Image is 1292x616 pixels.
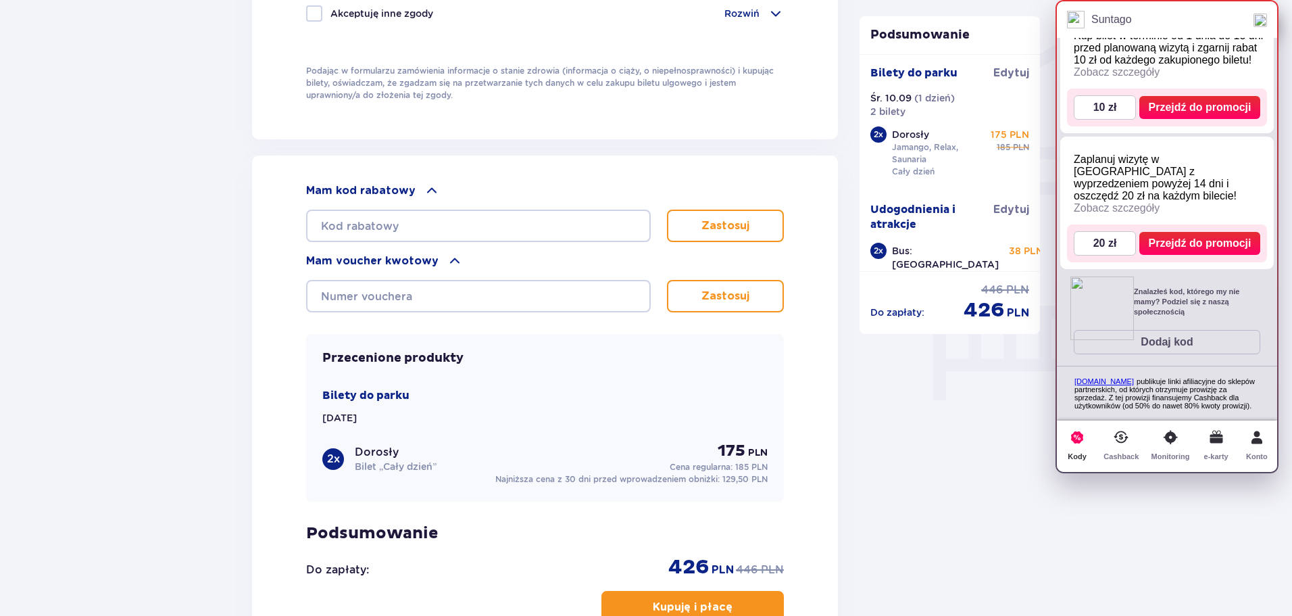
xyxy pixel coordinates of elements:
[997,141,1010,153] p: 185
[701,218,749,233] p: Zastosuj
[322,388,409,403] p: Bilety do parku
[1007,306,1029,321] p: PLN
[355,460,437,473] p: Bilet „Cały dzień”
[736,563,758,577] p: 446
[1009,244,1043,258] p: 38 PLN
[322,350,464,366] p: Przecenione produkty
[306,563,369,577] p: Do zapłaty :
[653,600,732,615] p: Kupuję i płacę
[735,462,768,472] span: 185 PLN
[1013,141,1029,153] p: PLN
[495,473,768,485] p: Najniższa cena z 30 dni przed wprowadzeniem obniżki:
[870,306,924,319] p: Do zapłaty :
[870,126,887,143] div: 2 x
[991,128,1029,141] p: 175 PLN
[722,474,768,484] span: 129,50 PLN
[870,105,905,118] p: 2 bilety
[322,411,357,425] p: [DATE]
[870,66,958,80] p: Bilety do parku
[667,210,784,242] button: Zastosuj
[964,298,1004,323] p: 426
[670,461,768,473] p: Cena regularna:
[1006,283,1029,298] p: PLN
[860,27,1041,43] p: Podsumowanie
[322,448,344,470] div: 2 x
[993,66,1029,80] a: Edytuj
[870,91,912,105] p: Śr. 10.09
[306,280,651,312] input: Numer vouchera
[667,280,784,312] button: Zastosuj
[870,243,887,259] div: 2 x
[712,563,734,577] p: PLN
[355,445,399,460] p: Dorosły
[306,65,784,101] p: Podając w formularzu zamówienia informacje o stanie zdrowia (informacja o ciąży, o niepełnosprawn...
[892,244,999,325] p: Bus: [GEOGRAPHIC_DATA] - [GEOGRAPHIC_DATA] - [GEOGRAPHIC_DATA]
[718,441,745,461] p: 175
[892,166,935,178] p: Cały dzień
[993,202,1029,217] a: Edytuj
[981,283,1003,298] p: 446
[761,563,784,577] p: PLN
[892,141,985,166] p: Jamango, Relax, Saunaria
[748,446,768,460] p: PLN
[330,7,433,20] p: Akceptuję inne zgody
[306,183,416,198] p: Mam kod rabatowy
[306,210,651,242] input: Kod rabatowy
[668,554,709,580] p: 426
[306,523,784,544] p: Podsumowanie
[870,202,994,232] p: Udogodnienia i atrakcje
[892,128,929,141] p: Dorosły
[306,254,439,268] p: Mam voucher kwotowy
[914,91,955,105] p: ( 1 dzień )
[724,7,760,20] p: Rozwiń
[701,289,749,304] p: Zastosuj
